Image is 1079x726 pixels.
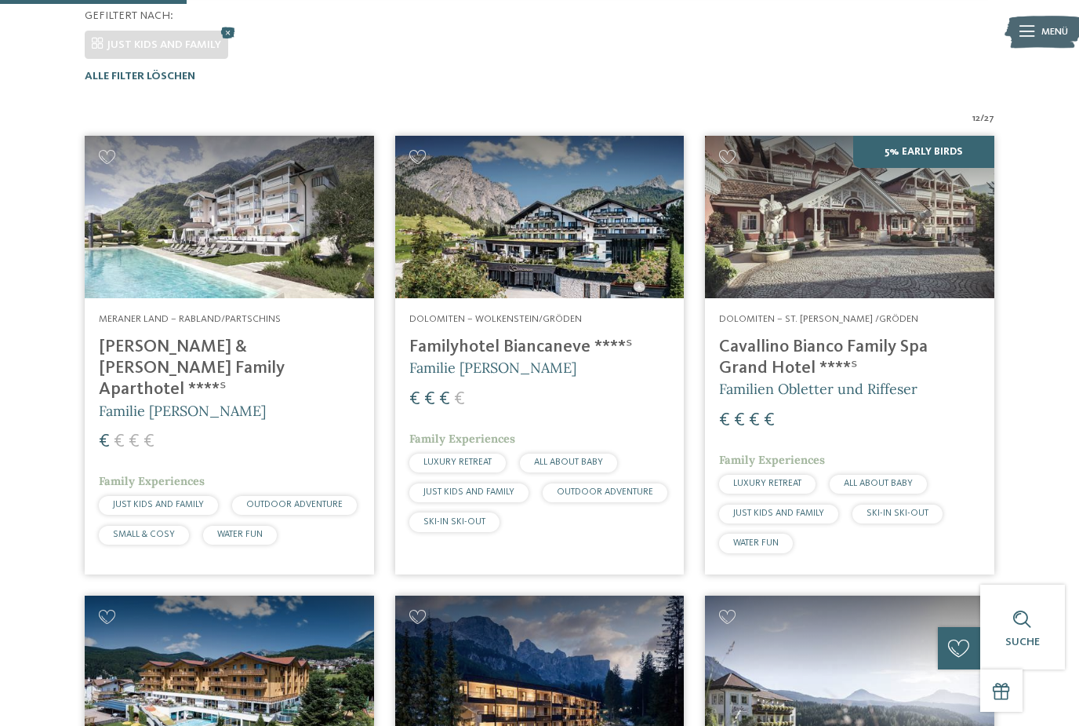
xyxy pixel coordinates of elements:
[733,479,801,488] span: LUXURY RETREAT
[395,136,685,298] img: Familienhotels gesucht? Hier findet ihr die besten!
[409,359,576,377] span: Familie [PERSON_NAME]
[980,111,984,126] span: /
[409,337,670,358] h4: Familyhotel Biancaneve ****ˢ
[719,314,918,324] span: Dolomiten – St. [PERSON_NAME] /Gröden
[144,432,154,451] span: €
[733,509,824,518] span: JUST KIDS AND FAMILY
[99,337,360,400] h4: [PERSON_NAME] & [PERSON_NAME] Family Aparthotel ****ˢ
[866,509,928,518] span: SKI-IN SKI-OUT
[719,411,730,430] span: €
[984,111,994,126] span: 27
[844,479,913,488] span: ALL ABOUT BABY
[99,314,281,324] span: Meraner Land – Rabland/Partschins
[719,380,917,398] span: Familien Obletter und Riffeser
[113,530,175,539] span: SMALL & COSY
[114,432,125,451] span: €
[107,39,221,50] span: JUST KIDS AND FAMILY
[113,500,204,509] span: JUST KIDS AND FAMILY
[764,411,775,430] span: €
[705,136,994,575] a: Familienhotels gesucht? Hier findet ihr die besten! 5% Early Birds Dolomiten – St. [PERSON_NAME] ...
[454,390,465,409] span: €
[409,432,515,446] span: Family Experiences
[733,538,779,548] span: WATER FUN
[217,530,263,539] span: WATER FUN
[557,487,653,497] span: OUTDOOR ADVENTURE
[99,474,205,488] span: Family Experiences
[85,136,374,575] a: Familienhotels gesucht? Hier findet ihr die besten! Meraner Land – Rabland/Partschins [PERSON_NAM...
[749,411,760,430] span: €
[423,487,514,497] span: JUST KIDS AND FAMILY
[409,314,582,324] span: Dolomiten – Wolkenstein/Gröden
[439,390,450,409] span: €
[85,136,374,298] img: Familienhotels gesucht? Hier findet ihr die besten!
[246,500,343,509] span: OUTDOOR ADVENTURE
[423,458,492,467] span: LUXURY RETREAT
[719,453,825,467] span: Family Experiences
[534,458,603,467] span: ALL ABOUT BABY
[424,390,435,409] span: €
[719,337,980,379] h4: Cavallino Bianco Family Spa Grand Hotel ****ˢ
[734,411,745,430] span: €
[85,10,173,21] span: Gefiltert nach:
[99,432,110,451] span: €
[1005,637,1040,648] span: Suche
[395,136,685,575] a: Familienhotels gesucht? Hier findet ihr die besten! Dolomiten – Wolkenstein/Gröden Familyhotel Bi...
[423,517,485,527] span: SKI-IN SKI-OUT
[972,111,980,126] span: 12
[85,71,195,82] span: Alle Filter löschen
[129,432,140,451] span: €
[705,136,994,298] img: Family Spa Grand Hotel Cavallino Bianco ****ˢ
[409,390,420,409] span: €
[99,402,266,420] span: Familie [PERSON_NAME]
